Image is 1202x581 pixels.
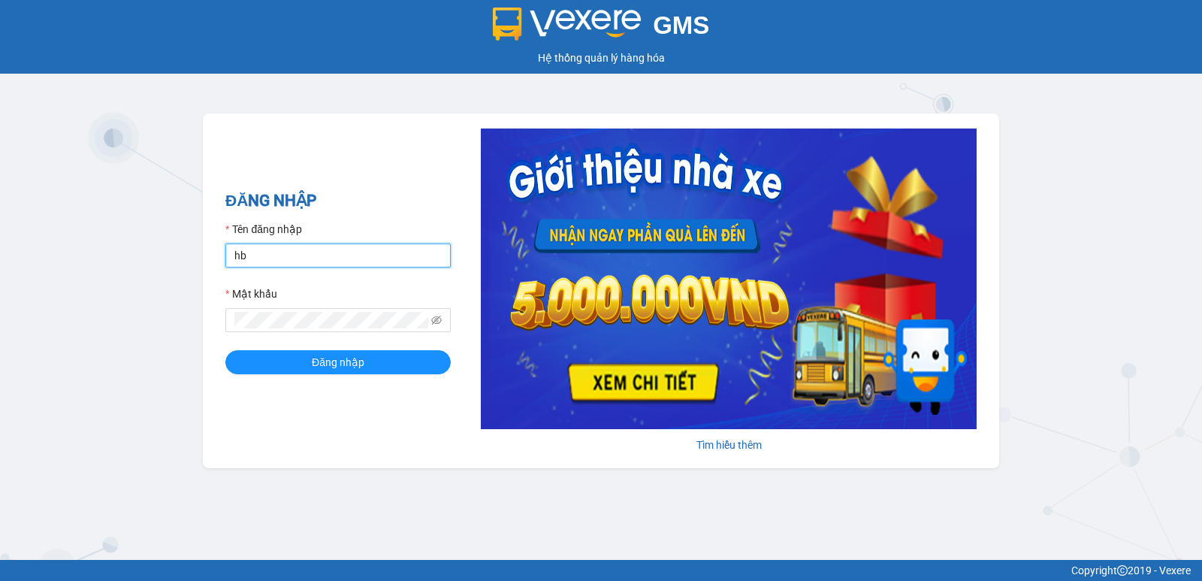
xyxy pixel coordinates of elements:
label: Mật khẩu [225,286,277,302]
button: Đăng nhập [225,350,451,374]
input: Tên đăng nhập [225,244,451,268]
span: copyright [1117,565,1128,576]
label: Tên đăng nhập [225,221,302,238]
span: GMS [653,11,709,39]
div: Hệ thống quản lý hàng hóa [4,50,1198,66]
img: logo 2 [493,8,642,41]
div: Tìm hiểu thêm [481,437,977,453]
h2: ĐĂNG NHẬP [225,189,451,213]
div: Copyright 2019 - Vexere [11,562,1191,579]
span: eye-invisible [431,315,442,325]
img: banner-0 [481,129,977,429]
a: GMS [493,23,710,35]
span: Đăng nhập [312,354,364,371]
input: Mật khẩu [234,312,428,328]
